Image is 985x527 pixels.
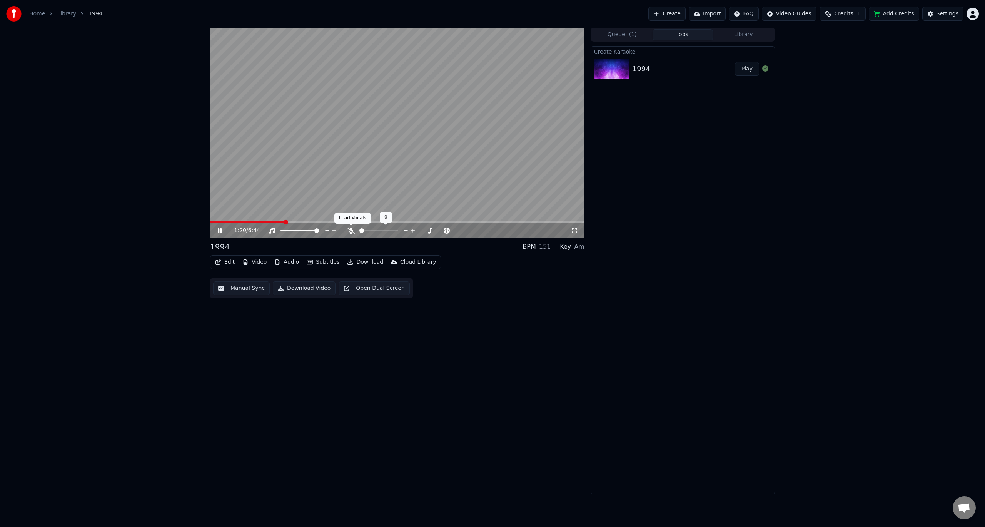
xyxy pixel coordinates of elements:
button: Import [689,7,726,21]
span: ( 1 ) [629,31,637,38]
button: Open Dual Screen [339,281,410,295]
div: / [234,227,253,234]
div: Settings [937,10,958,18]
div: Key [560,242,571,251]
div: Cloud Library [400,258,436,266]
button: Jobs [653,29,713,40]
button: FAQ [729,7,758,21]
button: Download [344,257,386,268]
button: Play [735,62,759,76]
button: Add Credits [869,7,919,21]
button: Download Video [273,281,336,295]
button: Settings [922,7,963,21]
span: 1:20 [234,227,246,234]
div: 1994 [633,64,650,74]
div: 1994 [210,241,230,252]
span: 6:44 [248,227,260,234]
span: 1 [856,10,860,18]
button: Subtitles [304,257,342,268]
div: Lead Vocals [334,213,371,224]
a: Home [29,10,45,18]
div: 151 [539,242,551,251]
button: Manual Sync [213,281,270,295]
button: Edit [212,257,238,268]
div: Open chat [953,496,976,519]
div: Create Karaoke [591,47,775,56]
span: 1994 [88,10,102,18]
button: Library [713,29,774,40]
button: Audio [271,257,302,268]
span: Credits [834,10,853,18]
nav: breadcrumb [29,10,102,18]
img: youka [6,6,22,22]
button: Video Guides [762,7,816,21]
button: Queue [592,29,653,40]
div: Am [574,242,584,251]
button: Create [648,7,686,21]
a: Library [57,10,76,18]
button: Video [239,257,270,268]
div: BPM [523,242,536,251]
button: Credits1 [820,7,866,21]
div: 0 [380,212,392,223]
